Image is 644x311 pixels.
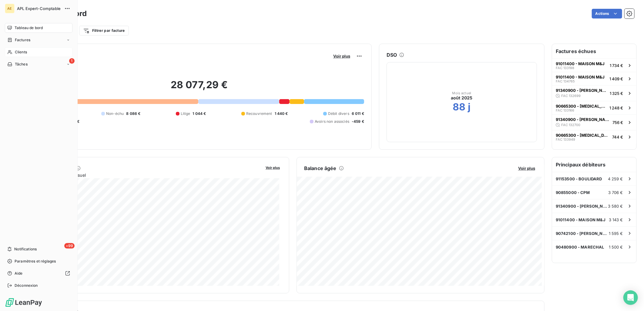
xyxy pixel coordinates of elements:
[15,259,56,264] span: Paramètres et réglages
[15,37,30,43] span: Factures
[612,135,623,139] span: 744 €
[608,176,623,181] span: 4 259 €
[592,9,622,18] button: Actions
[556,245,604,249] span: 90480900 - MARECHAL
[556,217,605,222] span: 91011400 - MAISON M&J
[610,63,623,68] span: 1 734 €
[609,76,623,81] span: 1 409 €
[5,23,72,33] a: Tableau de bord
[328,111,349,116] span: Débit divers
[69,58,75,64] span: 1
[556,75,605,79] span: 91011400 - MAISON M&J
[5,4,15,13] div: AE
[556,66,574,70] span: FAC 133198
[556,138,575,141] span: FAC 133949
[556,109,574,112] span: FAC 133166
[126,111,140,116] span: 8 086 €
[556,104,607,109] span: 90665300 - [MEDICAL_DATA]
[552,101,636,114] button: 90665300 - [MEDICAL_DATA]FAC 1331661 248 €
[15,62,28,67] span: Tâches
[106,111,124,116] span: Non-échu
[5,35,72,45] a: Factures
[552,157,636,172] h6: Principaux débiteurs
[609,245,623,249] span: 1 500 €
[556,79,575,83] span: FAC 134765
[552,59,636,72] button: 91011400 - MAISON M&JFAC 1331981 734 €
[181,111,190,116] span: Litige
[556,88,607,93] span: 91340900 - [PERSON_NAME]
[352,111,364,116] span: 6 011 €
[15,25,43,31] span: Tableau de bord
[304,165,337,172] h6: Balance âgée
[552,85,636,101] button: 91340900 - [PERSON_NAME]FAC 1326991 325 €
[556,231,609,236] span: 90742100 - [PERSON_NAME]
[266,166,280,170] span: Voir plus
[552,72,636,85] button: 91011400 - MAISON M&JFAC 1347651 409 €
[275,111,288,116] span: 1 440 €
[352,119,364,124] span: -459 €
[609,217,623,222] span: 3 143 €
[387,51,397,59] h6: DSO
[612,120,623,125] span: 756 €
[5,269,72,278] a: Aide
[264,165,282,170] button: Voir plus
[453,101,465,113] h2: 88
[552,44,636,59] h6: Factures échues
[17,6,61,11] span: APL Expert-Comptable
[556,133,610,138] span: 90665300 - [MEDICAL_DATA]
[556,61,605,66] span: 91011400 - MAISON M&J
[333,54,350,59] span: Voir plus
[331,53,352,59] button: Voir plus
[561,123,580,127] span: FAC 132700
[608,204,623,209] span: 3 580 €
[15,271,23,276] span: Aide
[556,190,590,195] span: 90855000 - CPM
[15,283,38,288] span: Déconnexion
[79,26,129,35] button: Filtrer par facture
[15,49,27,55] span: Clients
[5,298,42,307] img: Logo LeanPay
[516,166,537,171] button: Voir plus
[34,172,261,178] span: Chiffre d'affaires mensuel
[623,290,638,305] div: Open Intercom Messenger
[608,190,623,195] span: 3 706 €
[452,91,471,95] span: Mois actuel
[556,204,608,209] span: 91340900 - [PERSON_NAME]
[315,119,349,124] span: Avoirs non associés
[5,256,72,266] a: Paramètres et réglages
[609,231,623,236] span: 1 595 €
[552,130,636,143] button: 90665300 - [MEDICAL_DATA]FAC 133949744 €
[552,114,636,130] button: 91340900 - [PERSON_NAME]FAC 132700756 €
[246,111,272,116] span: Recouvrement
[5,59,72,69] a: 1Tâches
[468,101,471,113] h2: j
[609,105,623,110] span: 1 248 €
[14,246,37,252] span: Notifications
[556,117,610,122] span: 91340900 - [PERSON_NAME]
[561,94,581,98] span: FAC 132699
[451,95,472,101] span: août 2025
[556,176,602,181] span: 91153500 - BOULIDARD
[34,79,364,97] h2: 28 077,29 €
[518,166,535,171] span: Voir plus
[64,243,75,249] span: +99
[5,47,72,57] a: Clients
[610,91,623,96] span: 1 325 €
[193,111,206,116] span: 1 044 €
